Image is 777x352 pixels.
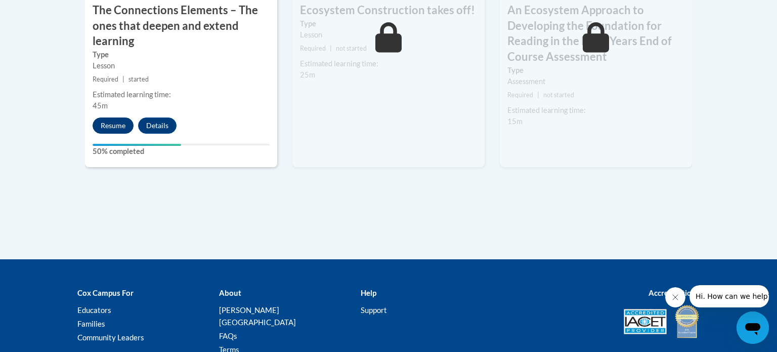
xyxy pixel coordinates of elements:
[219,288,241,297] b: About
[128,75,149,83] span: started
[507,117,523,126] span: 15m
[93,144,181,146] div: Your progress
[674,304,700,339] img: IDA® Accredited
[507,91,533,99] span: Required
[93,60,270,71] div: Lesson
[507,105,684,116] div: Estimated learning time:
[77,305,111,315] a: Educators
[138,118,177,134] button: Details
[122,75,124,83] span: |
[336,45,367,52] span: not started
[6,7,82,15] span: Hi. How can we help?
[624,309,667,334] img: Accredited IACET® Provider
[300,18,477,29] label: Type
[93,146,270,157] label: 50% completed
[300,45,326,52] span: Required
[93,101,108,110] span: 45m
[292,3,485,18] h3: Ecosystem Construction takes off!
[507,65,684,76] label: Type
[330,45,332,52] span: |
[300,70,315,79] span: 25m
[93,49,270,60] label: Type
[500,3,692,65] h3: An Ecosystem Approach to Developing the Foundation for Reading in the Early Years End of Course A...
[537,91,539,99] span: |
[543,91,574,99] span: not started
[219,305,296,327] a: [PERSON_NAME][GEOGRAPHIC_DATA]
[93,118,134,134] button: Resume
[77,333,144,342] a: Community Leaders
[737,311,769,344] iframe: Button to launch messaging window
[361,288,376,297] b: Help
[219,331,237,340] a: FAQs
[649,288,700,297] b: Accreditations
[300,58,477,69] div: Estimated learning time:
[665,287,685,307] iframe: Close message
[507,76,684,87] div: Assessment
[77,319,105,328] a: Families
[77,288,134,297] b: Cox Campus For
[689,285,769,307] iframe: Message from company
[93,75,118,83] span: Required
[361,305,387,315] a: Support
[85,3,277,49] h3: The Connections Elements – The ones that deepen and extend learning
[300,29,477,41] div: Lesson
[93,89,270,100] div: Estimated learning time:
